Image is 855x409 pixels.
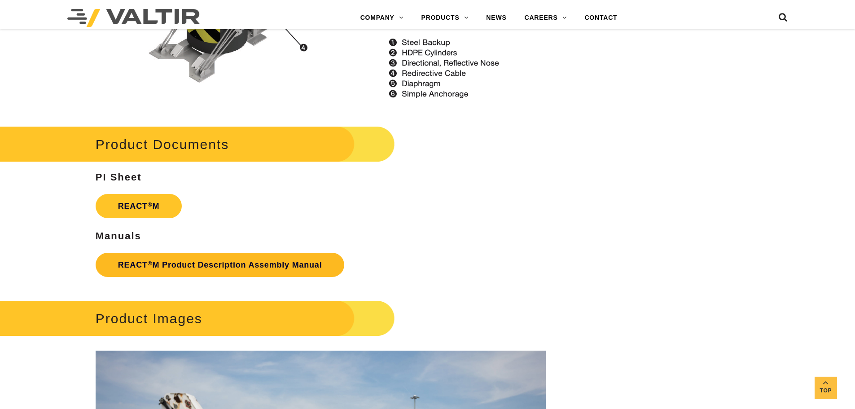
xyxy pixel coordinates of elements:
strong: Manuals [96,230,141,242]
sup: ® [148,201,153,208]
a: Top [815,377,837,399]
a: REACT®M Product Description Assembly Manual [96,253,345,277]
a: COMPANY [351,9,412,27]
a: CONTACT [575,9,626,27]
a: CAREERS [516,9,576,27]
span: Top [815,386,837,396]
a: REACT®M [96,194,182,218]
a: PRODUCTS [412,9,478,27]
strong: REACT M [118,202,160,211]
strong: PI Sheet [96,172,142,183]
a: NEWS [477,9,515,27]
img: Valtir [67,9,200,27]
sup: ® [148,260,153,267]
